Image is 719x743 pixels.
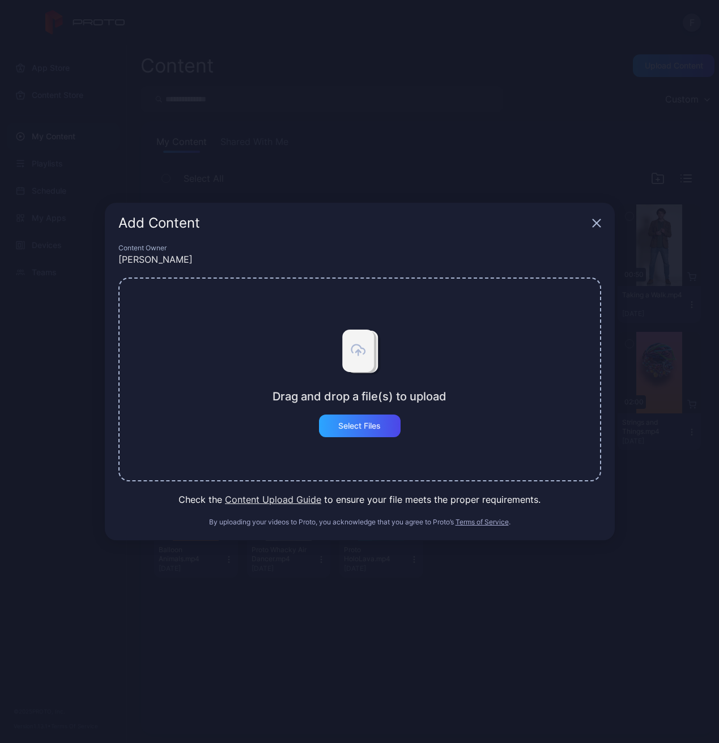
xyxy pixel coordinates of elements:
[118,493,601,506] div: Check the to ensure your file meets the proper requirements.
[456,518,509,527] button: Terms of Service
[319,415,401,437] button: Select Files
[118,216,588,230] div: Add Content
[118,244,601,253] div: Content Owner
[118,518,601,527] div: By uploading your videos to Proto, you acknowledge that you agree to Proto’s .
[225,493,321,506] button: Content Upload Guide
[273,390,446,403] div: Drag and drop a file(s) to upload
[338,421,381,430] div: Select Files
[118,253,601,266] div: [PERSON_NAME]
